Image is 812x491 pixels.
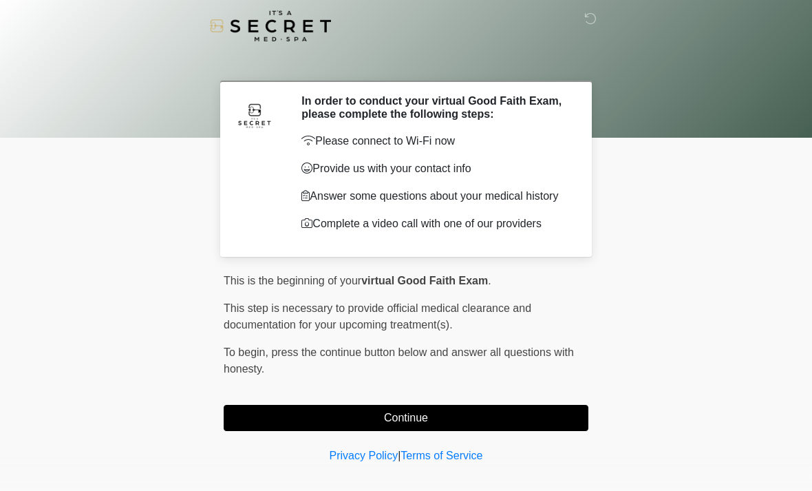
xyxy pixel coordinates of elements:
a: | [398,450,400,461]
p: Please connect to Wi-Fi now [301,133,568,149]
img: Agent Avatar [234,94,275,136]
h1: ‎ ‎ [213,50,599,75]
span: This is the beginning of your [224,275,361,286]
span: To begin, [224,346,271,358]
strong: virtual Good Faith Exam [361,275,488,286]
a: Terms of Service [400,450,482,461]
span: press the continue button below and answer all questions with honesty. [224,346,574,375]
p: Answer some questions about your medical history [301,188,568,205]
h2: In order to conduct your virtual Good Faith Exam, please complete the following steps: [301,94,568,121]
a: Privacy Policy [330,450,398,461]
span: . [488,275,491,286]
p: Provide us with your contact info [301,160,568,177]
span: This step is necessary to provide official medical clearance and documentation for your upcoming ... [224,302,531,331]
p: Complete a video call with one of our providers [301,216,568,232]
button: Continue [224,405,588,431]
img: It's A Secret Med Spa Logo [210,10,331,41]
